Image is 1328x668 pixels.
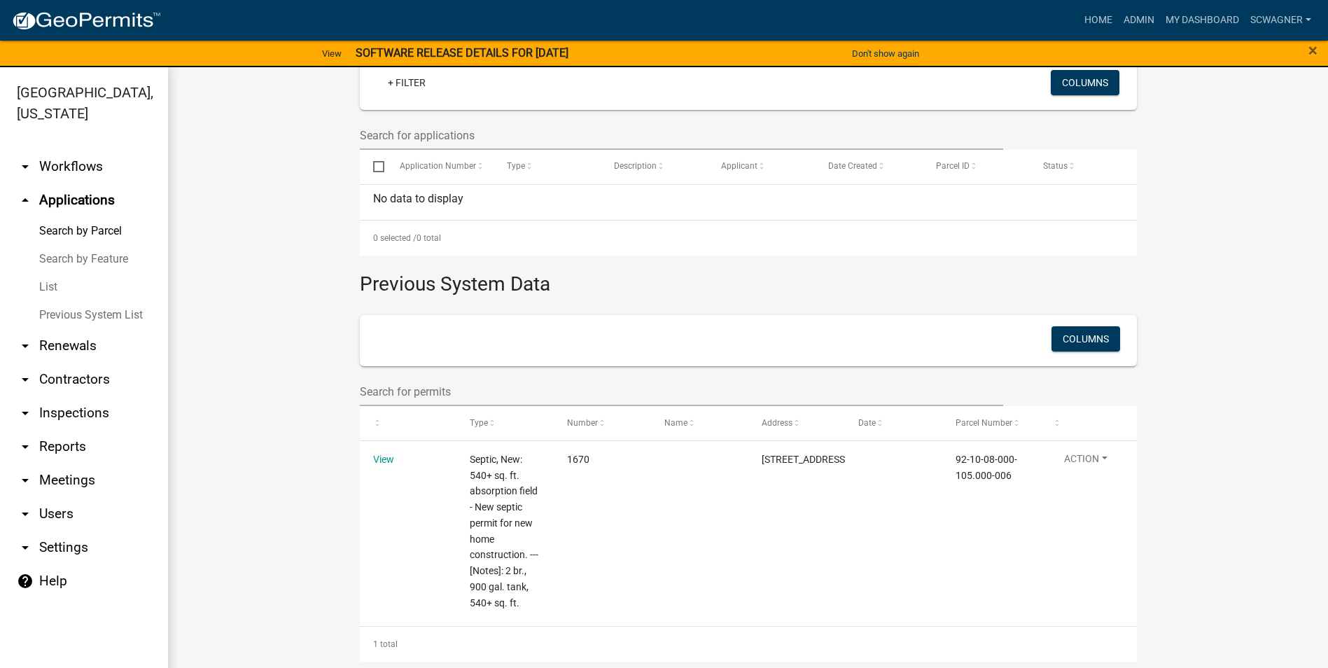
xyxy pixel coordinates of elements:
span: 1670 [567,454,589,465]
datatable-header-cell: Name [651,406,748,440]
strong: SOFTWARE RELEASE DETAILS FOR [DATE] [356,46,568,60]
span: Status [1043,161,1068,171]
a: View [373,454,394,465]
span: 3856 EAST STATE ROAD 14 [762,454,848,465]
a: View [316,42,347,65]
span: Parcel ID [936,161,970,171]
i: arrow_drop_down [17,472,34,489]
input: Search for applications [360,121,1004,150]
span: Description [614,161,657,171]
span: Parcel Number [956,418,1012,428]
a: Admin [1118,7,1160,34]
span: Date Created [828,161,877,171]
datatable-header-cell: Number [554,406,651,440]
a: + Filter [377,70,437,95]
span: Applicant [721,161,757,171]
datatable-header-cell: Date Created [815,150,922,183]
span: Type [470,418,488,428]
span: Number [567,418,598,428]
i: arrow_drop_down [17,371,34,388]
datatable-header-cell: Address [748,406,846,440]
i: arrow_drop_down [17,405,34,422]
datatable-header-cell: Date [845,406,942,440]
span: 92-10-08-000-105.000-006 [956,454,1017,481]
datatable-header-cell: Status [1029,150,1136,183]
span: Type [507,161,525,171]
datatable-header-cell: Applicant [708,150,815,183]
i: arrow_drop_down [17,506,34,522]
i: help [17,573,34,590]
a: My Dashboard [1160,7,1245,34]
input: Search for permits [360,377,1004,406]
i: arrow_drop_down [17,158,34,175]
datatable-header-cell: Parcel ID [922,150,1029,183]
a: scwagner [1245,7,1317,34]
button: Don't show again [846,42,925,65]
i: arrow_drop_up [17,192,34,209]
i: arrow_drop_down [17,539,34,556]
datatable-header-cell: Type [456,406,554,440]
span: Address [762,418,792,428]
span: Application Number [400,161,476,171]
a: Home [1079,7,1118,34]
span: Name [664,418,687,428]
div: 1 total [360,627,1137,662]
button: Columns [1051,70,1119,95]
span: Date [858,418,876,428]
span: 0 selected / [373,233,417,243]
datatable-header-cell: Parcel Number [942,406,1040,440]
div: 0 total [360,221,1137,256]
button: Close [1308,42,1317,59]
span: × [1308,41,1317,60]
i: arrow_drop_down [17,438,34,455]
datatable-header-cell: Select [360,150,386,183]
div: No data to display [360,185,1137,220]
datatable-header-cell: Description [601,150,708,183]
datatable-header-cell: Type [494,150,601,183]
span: Septic, New: 540+ sq. ft. absorption field - New septic permit for new home construction. --- [No... [470,454,538,608]
datatable-header-cell: Application Number [386,150,494,183]
button: Action [1053,452,1119,472]
i: arrow_drop_down [17,338,34,354]
h3: Previous System Data [360,256,1137,299]
button: Columns [1051,326,1120,352]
